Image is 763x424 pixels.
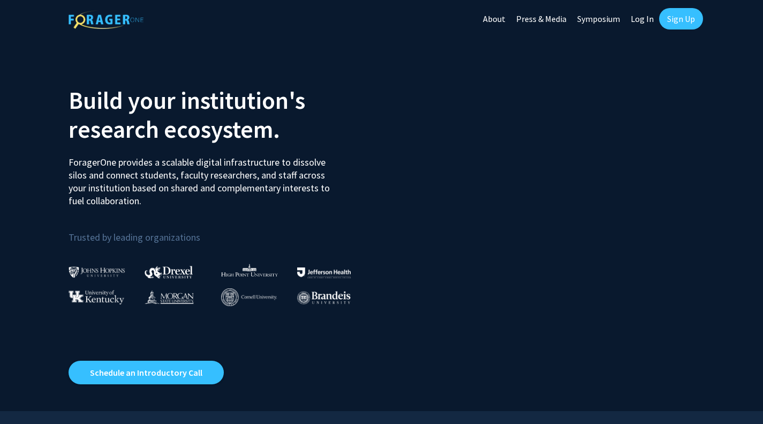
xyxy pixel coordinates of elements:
img: Drexel University [145,266,193,278]
p: ForagerOne provides a scalable digital infrastructure to dissolve silos and connect students, fac... [69,148,337,207]
img: Johns Hopkins University [69,266,125,278]
img: University of Kentucky [69,290,124,304]
a: Sign Up [659,8,703,29]
img: Cornell University [221,288,277,306]
img: Thomas Jefferson University [297,267,351,278]
img: High Point University [221,264,278,277]
img: ForagerOne Logo [69,10,143,29]
a: Opens in a new tab [69,361,224,384]
h2: Build your institution's research ecosystem. [69,86,374,144]
img: Brandeis University [297,291,351,304]
p: Trusted by leading organizations [69,216,374,246]
img: Morgan State University [145,290,194,304]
